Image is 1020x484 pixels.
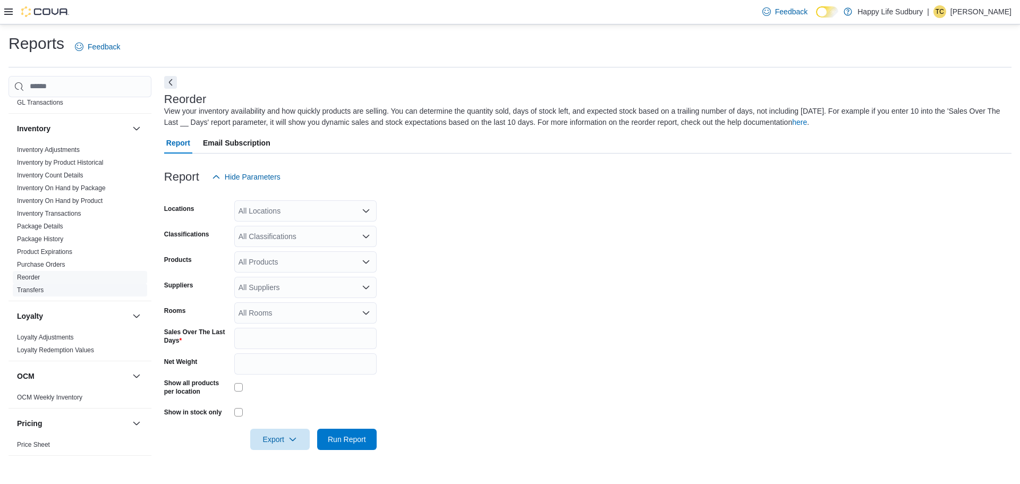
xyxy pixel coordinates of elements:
a: Feedback [758,1,812,22]
div: Tanner Chretien [933,5,946,18]
div: View your inventory availability and how quickly products are selling. You can determine the quan... [164,106,1006,128]
a: GL Transactions [17,99,63,106]
a: Inventory On Hand by Product [17,197,103,205]
h3: Reorder [164,93,206,106]
h3: Report [164,171,199,183]
p: | [927,5,929,18]
span: Export [257,429,303,450]
span: Purchase Orders [17,260,65,269]
a: Package History [17,235,63,243]
span: Product Expirations [17,248,72,256]
button: Hide Parameters [208,166,285,188]
span: Inventory Count Details [17,171,83,180]
a: Purchase Orders [17,261,65,268]
a: Inventory Adjustments [17,146,80,154]
a: Inventory On Hand by Package [17,184,106,192]
button: Loyalty [130,310,143,322]
a: Reorder [17,274,40,281]
button: Open list of options [362,283,370,292]
h3: Inventory [17,123,50,134]
h3: Loyalty [17,311,43,321]
button: Open list of options [362,207,370,215]
label: Products [164,256,192,264]
button: Inventory [130,122,143,135]
button: Pricing [17,418,128,429]
button: Open list of options [362,309,370,317]
div: Loyalty [8,331,151,361]
button: Export [250,429,310,450]
label: Suppliers [164,281,193,290]
a: Inventory by Product Historical [17,159,104,166]
button: Loyalty [17,311,128,321]
label: Net Weight [164,358,197,366]
button: Inventory [17,123,128,134]
a: Loyalty Redemption Values [17,346,94,354]
button: Pricing [130,417,143,430]
img: Cova [21,6,69,17]
button: Next [164,76,177,89]
span: GL Transactions [17,98,63,107]
span: TC [936,5,944,18]
label: Locations [164,205,194,213]
a: Inventory Transactions [17,210,81,217]
span: Feedback [88,41,120,52]
a: Inventory Count Details [17,172,83,179]
p: [PERSON_NAME] [950,5,1011,18]
p: Happy Life Sudbury [857,5,923,18]
button: Open list of options [362,232,370,241]
span: Email Subscription [203,132,270,154]
div: Finance [8,83,151,113]
label: Sales Over The Last Days [164,328,230,345]
a: OCM Weekly Inventory [17,394,82,401]
span: Run Report [328,434,366,445]
span: Inventory Transactions [17,209,81,218]
span: Inventory Adjustments [17,146,80,154]
div: Pricing [8,438,151,455]
label: Show in stock only [164,408,222,417]
a: Package Details [17,223,63,230]
button: Run Report [317,429,377,450]
input: Dark Mode [816,6,838,18]
span: Inventory On Hand by Product [17,197,103,205]
span: Price Sheet [17,440,50,449]
span: Loyalty Adjustments [17,333,74,342]
h3: Pricing [17,418,42,429]
label: Classifications [164,230,209,239]
span: Feedback [775,6,807,17]
label: Show all products per location [164,379,230,396]
a: Product Expirations [17,248,72,256]
a: Feedback [71,36,124,57]
span: Hide Parameters [225,172,280,182]
span: OCM Weekly Inventory [17,393,82,402]
span: Report [166,132,190,154]
span: Inventory by Product Historical [17,158,104,167]
button: OCM [17,371,128,381]
label: Rooms [164,307,186,315]
button: OCM [130,370,143,383]
button: Open list of options [362,258,370,266]
a: Loyalty Adjustments [17,334,74,341]
div: Inventory [8,143,151,301]
span: Package Details [17,222,63,231]
a: Price Sheet [17,441,50,448]
a: here [792,118,807,126]
h1: Reports [8,33,64,54]
div: OCM [8,391,151,408]
h3: OCM [17,371,35,381]
a: Transfers [17,286,44,294]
